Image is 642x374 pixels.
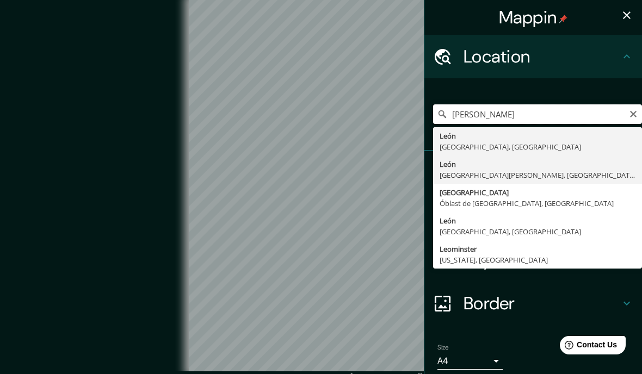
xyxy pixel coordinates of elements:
h4: Location [464,46,620,67]
h4: Layout [464,249,620,271]
div: León [440,130,635,141]
img: pin-icon.png [559,15,567,23]
label: Size [437,343,449,352]
div: Pins [424,151,642,195]
div: León [440,159,635,170]
button: Clear [629,108,638,119]
div: Style [424,195,642,238]
h4: Border [464,292,620,314]
div: Border [424,282,642,325]
div: [GEOGRAPHIC_DATA], [GEOGRAPHIC_DATA] [440,226,635,237]
iframe: Help widget launcher [545,332,630,362]
div: [US_STATE], [GEOGRAPHIC_DATA] [440,254,635,265]
div: [GEOGRAPHIC_DATA][PERSON_NAME], [GEOGRAPHIC_DATA] [440,170,635,180]
div: Location [424,35,642,78]
div: A4 [437,352,503,370]
div: [GEOGRAPHIC_DATA], [GEOGRAPHIC_DATA] [440,141,635,152]
div: Óblast de [GEOGRAPHIC_DATA], [GEOGRAPHIC_DATA] [440,198,635,209]
div: Layout [424,238,642,282]
h4: Mappin [499,7,568,28]
div: Leominster [440,244,635,254]
input: Pick your city or area [433,104,642,124]
div: [GEOGRAPHIC_DATA] [440,187,635,198]
div: León [440,215,635,226]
